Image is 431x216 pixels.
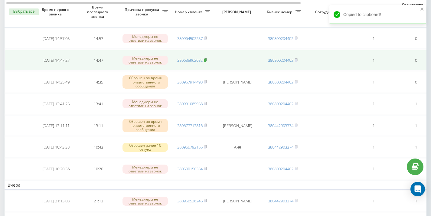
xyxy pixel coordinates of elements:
[177,144,203,150] a: 380966792155
[213,72,262,92] td: [PERSON_NAME]
[268,79,293,85] a: 380800204402
[352,72,395,92] td: 1
[213,115,262,136] td: [PERSON_NAME]
[122,119,168,132] div: Сброшен во время приветственного сообщения
[40,7,72,17] span: Время первого звонка
[177,57,203,63] a: 380635962082
[35,137,77,158] td: [DATE] 10:43:38
[307,10,344,15] span: Сотрудник
[77,191,119,211] td: 21:13
[268,123,293,128] a: 380442903374
[122,143,168,152] div: Сброшен ранее 10 секунд
[352,50,395,70] td: 1
[420,7,424,12] button: close
[35,72,77,92] td: [DATE] 14:35:49
[122,99,168,108] div: Менеджеры не ответили на звонок
[177,101,203,106] a: 380931085958
[177,123,203,128] a: 380677713816
[177,36,203,41] a: 380964502237
[35,93,77,114] td: [DATE] 13:41:25
[329,5,426,24] div: Copied to clipboard!
[174,10,205,15] span: Номер клиента
[268,57,293,63] a: 380800204402
[352,191,395,211] td: 1
[177,198,203,204] a: 380956526245
[122,7,162,17] span: Причина пропуска звонка
[77,72,119,92] td: 14:35
[77,93,119,114] td: 13:41
[9,8,39,15] button: Выбрать все
[177,166,203,172] a: 380500150334
[352,28,395,49] td: 1
[77,50,119,70] td: 14:47
[213,191,262,211] td: [PERSON_NAME]
[122,34,168,43] div: Менеджеры не ответили на звонок
[352,115,395,136] td: 1
[265,10,295,15] span: Бизнес номер
[352,93,395,114] td: 1
[352,159,395,179] td: 1
[77,115,119,136] td: 13:11
[77,159,119,179] td: 10:20
[268,144,293,150] a: 380442903374
[352,137,395,158] td: 1
[410,182,425,196] div: Open Intercom Messenger
[35,191,77,211] td: [DATE] 21:13:03
[82,5,115,19] span: Время последнего звонка
[177,79,203,85] a: 380957914498
[35,159,77,179] td: [DATE] 10:20:36
[122,56,168,65] div: Менеджеры не ответили на звонок
[35,50,77,70] td: [DATE] 14:47:27
[213,137,262,158] td: Аня
[268,198,293,204] a: 380442903374
[122,75,168,89] div: Сброшен во время приветственного сообщения
[268,36,293,41] a: 380800204402
[268,166,293,172] a: 380800204402
[268,101,293,106] a: 380800204402
[35,28,77,49] td: [DATE] 14:57:03
[35,115,77,136] td: [DATE] 13:11:11
[122,165,168,174] div: Менеджеры не ответили на звонок
[218,10,256,15] span: [PERSON_NAME]
[77,28,119,49] td: 14:57
[77,137,119,158] td: 10:43
[122,197,168,206] div: Менеджеры не ответили на звонок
